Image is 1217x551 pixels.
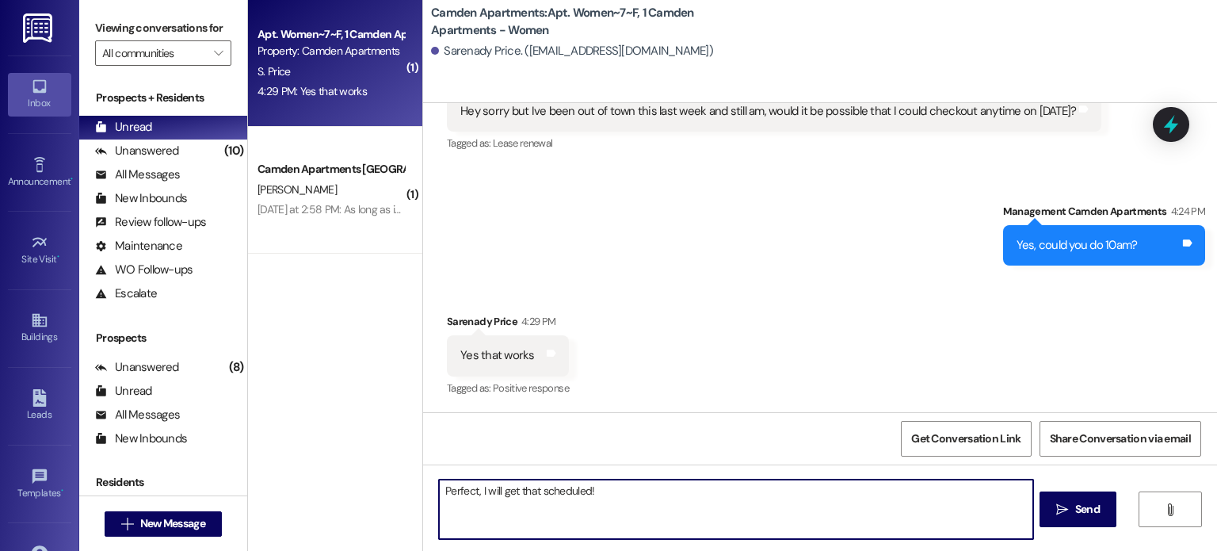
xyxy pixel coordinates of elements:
div: Unread [95,383,152,400]
div: Apt. Women~7~F, 1 Camden Apartments - Women [258,26,404,43]
div: All Messages [95,166,180,183]
div: New Inbounds [95,190,187,207]
div: New Inbounds [95,430,187,447]
div: Unread [95,119,152,136]
b: Camden Apartments: Apt. Women~7~F, 1 Camden Apartments - Women [431,5,748,39]
div: WO Follow-ups [95,262,193,278]
div: All Messages [95,407,180,423]
div: Tagged as: [447,377,569,400]
span: New Message [140,515,205,532]
div: Tagged as: [447,132,1101,155]
a: Inbox [8,73,71,116]
span: Share Conversation via email [1050,430,1191,447]
div: Hey sorry but Ive been out of town this last week and still am, would it be possible that I could... [460,103,1076,120]
button: Send [1040,492,1116,527]
button: New Message [105,511,222,537]
div: 4:24 PM [1167,203,1205,220]
div: Review follow-ups [95,214,206,231]
div: Maintenance [95,238,182,254]
a: Buildings [8,307,71,350]
a: Site Visit • [8,229,71,272]
div: Escalate [95,285,157,302]
span: Send [1075,501,1100,518]
div: Prospects [79,330,247,346]
div: (10) [220,139,247,163]
div: Residents [79,474,247,491]
button: Share Conversation via email [1040,421,1201,457]
textarea: Perfect, I will get that scheduled [439,480,1032,539]
span: • [57,251,59,262]
div: 4:29 PM [517,313,555,330]
span: • [61,485,63,496]
a: Templates • [8,463,71,506]
i:  [1164,503,1176,516]
span: Lease renewal [493,136,553,150]
div: Yes that works [460,347,535,364]
input: All communities [102,40,206,66]
div: Unanswered [95,143,179,159]
span: [PERSON_NAME] [258,182,337,197]
label: Viewing conversations for [95,16,231,40]
i:  [1056,503,1068,516]
div: (8) [225,355,247,380]
span: Get Conversation Link [911,430,1021,447]
span: Positive response [493,381,569,395]
div: Yes, could you do 10am? [1017,237,1138,254]
span: • [71,174,73,185]
div: [DATE] at 2:58 PM: As long as it meets our requirements for renters insurance, yes, I would credi... [258,202,1074,216]
div: Unanswered [95,359,179,376]
button: Get Conversation Link [901,421,1031,457]
span: S. Price [258,64,290,78]
div: Prospects + Residents [79,90,247,106]
div: Management Camden Apartments [1003,203,1205,225]
i:  [121,518,133,530]
div: Property: Camden Apartments [258,43,404,59]
a: Leads [8,385,71,427]
img: ResiDesk Logo [23,13,55,43]
div: Camden Apartments [GEOGRAPHIC_DATA] [258,161,404,178]
div: 4:29 PM: Yes that works [258,84,367,98]
div: Sarenady Price. ([EMAIL_ADDRESS][DOMAIN_NAME]) [431,43,713,59]
i:  [214,47,223,59]
div: Sarenady Price [447,313,569,335]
